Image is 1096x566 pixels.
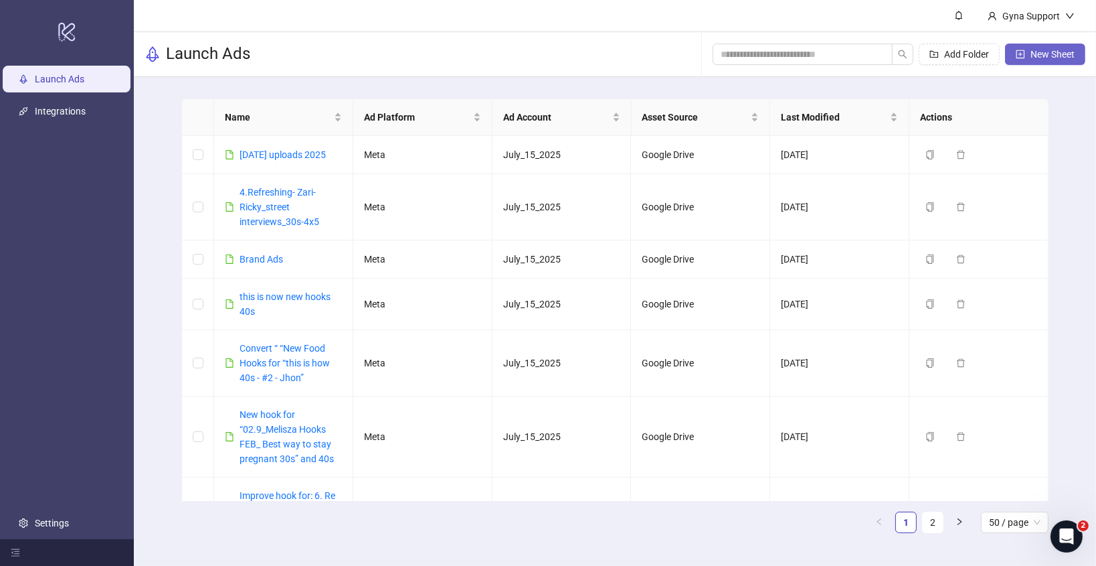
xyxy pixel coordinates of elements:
a: Convert “ “New Food Hooks for “this is how 40s - #2 - Jhon” [240,343,330,383]
span: copy [925,299,935,309]
span: Add Folder [944,49,989,60]
span: left [875,518,883,526]
th: Ad Account [492,99,632,136]
td: [DATE] [770,478,909,544]
th: Last Modified [770,99,909,136]
td: [DATE] [770,330,909,397]
td: July_15_2025 [492,330,632,397]
td: [DATE] [770,240,909,279]
button: New Sheet [1005,44,1085,65]
span: copy [925,150,935,159]
span: delete [956,202,966,212]
td: Meta [353,397,492,478]
span: search [898,50,907,59]
div: Page Size [981,512,1048,533]
span: delete [956,358,966,368]
td: [DATE] [770,397,909,478]
span: copy [925,432,935,441]
td: Meta [353,174,492,240]
div: Gyna Support [997,9,1065,23]
a: [DATE] uploads 2025 [240,149,326,160]
td: [DATE] [770,174,909,240]
span: 2 [1078,520,1089,531]
span: right [955,518,964,526]
span: file [225,432,234,441]
th: Asset Source [632,99,771,136]
td: Google Drive [631,397,770,478]
td: Google Drive [631,330,770,397]
a: 2 [923,512,943,533]
span: delete [956,150,966,159]
span: user [988,11,997,21]
a: Brand Ads [240,254,283,265]
td: Meta [353,240,492,279]
iframe: Intercom live chat [1051,520,1083,553]
span: folder-add [929,50,939,59]
td: Google Drive [631,174,770,240]
td: Meta [353,136,492,174]
a: 1 [896,512,916,533]
td: July_15_2025 [492,174,632,240]
span: file [225,202,234,212]
span: down [1065,11,1075,21]
td: July_15_2025 [492,136,632,174]
li: Previous Page [869,512,890,533]
button: Add Folder [919,44,1000,65]
td: [DATE] [770,279,909,330]
td: Meta [353,279,492,330]
button: right [949,512,970,533]
span: plus-square [1016,50,1025,59]
span: file [225,358,234,368]
span: 50 / page [989,512,1040,533]
td: Google Drive [631,478,770,544]
a: Improve hook for: 6. Re edit_what the f are you doing- – Copy [240,490,335,530]
h3: Launch Ads [166,44,250,65]
span: copy [925,255,935,264]
th: Ad Platform [353,99,492,136]
a: this is now new hooks 40s [240,291,331,317]
td: Google Drive [631,136,770,174]
td: [DATE] [770,136,909,174]
span: Ad Platform [364,110,470,125]
a: 4.Refreshing- Zari-Ricky_street interviews_30s-4x5 [240,187,319,227]
td: Meta [353,478,492,544]
td: Google Drive [631,240,770,279]
a: New hook for “02.9_Melisza Hooks FEB_ Best way to stay pregnant 30s” and 40s [240,409,334,464]
span: Asset Source [642,110,749,125]
a: Launch Ads [35,74,84,84]
a: Integrations [35,106,86,117]
span: delete [956,299,966,309]
li: 1 [895,512,917,533]
button: left [869,512,890,533]
span: bell [954,11,964,20]
a: Settings [35,518,69,528]
th: Actions [909,99,1048,136]
span: Ad Account [503,110,610,125]
td: July_15_2025 [492,397,632,478]
span: Last Modified [781,110,887,125]
span: New Sheet [1030,49,1075,60]
td: Google Drive [631,279,770,330]
span: copy [925,202,935,212]
span: delete [956,432,966,441]
td: July_15_2025 [492,478,632,544]
span: copy [925,358,935,368]
span: file [225,255,234,264]
span: rocket [145,46,161,62]
li: Next Page [949,512,970,533]
span: Name [225,110,331,125]
li: 2 [922,512,943,533]
th: Name [214,99,353,136]
span: delete [956,255,966,264]
span: menu-fold [11,548,20,557]
td: Meta [353,330,492,397]
td: July_15_2025 [492,240,632,279]
span: file [225,299,234,309]
td: July_15_2025 [492,279,632,330]
span: file [225,150,234,159]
